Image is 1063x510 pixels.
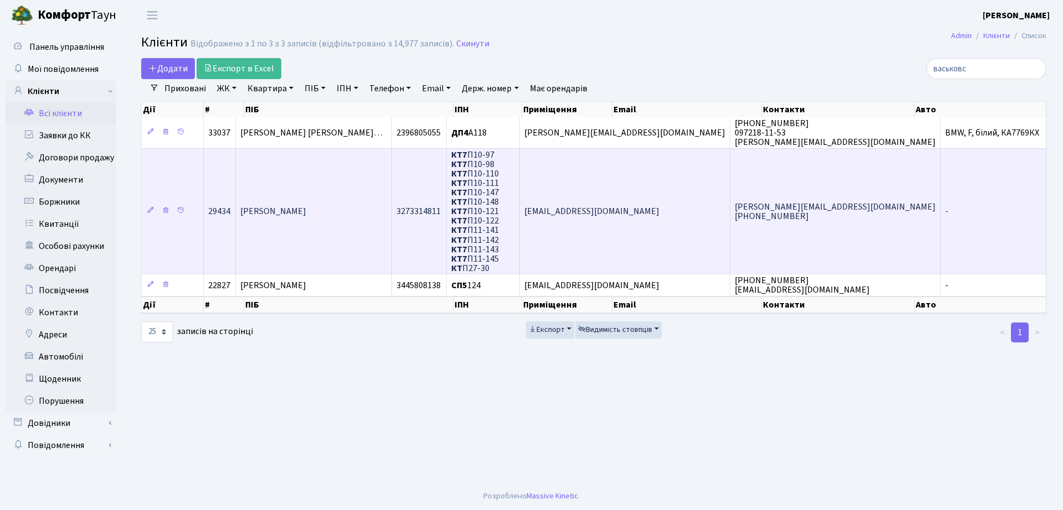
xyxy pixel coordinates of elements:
[1010,30,1046,42] li: Список
[141,321,253,342] label: записів на сторінці
[6,191,116,213] a: Боржники
[522,102,612,117] th: Приміщення
[396,205,441,217] span: 3273314811
[213,79,241,98] a: ЖК
[451,149,499,274] span: П10-97 П10-98 П10-110 П10-111 П10-147 П10-148 П10-121 П10-122 П11-141 П11-142 П11-143 П11-145 П27-30
[524,127,725,139] span: [PERSON_NAME][EMAIL_ADDRESS][DOMAIN_NAME]
[945,279,948,292] span: -
[6,36,116,58] a: Панель управління
[451,205,467,217] b: КТ7
[945,205,948,217] span: -
[529,324,565,335] span: Експорт
[160,79,210,98] a: Приховані
[6,324,116,346] a: Адреси
[524,279,659,292] span: [EMAIL_ADDRESS][DOMAIN_NAME]
[208,279,230,292] span: 22827
[396,279,441,292] span: 3445808138
[244,102,453,117] th: ПІБ
[527,490,578,502] a: Massive Kinetic
[240,279,306,292] span: [PERSON_NAME]
[575,321,662,339] button: Видимість стовпців
[240,205,306,217] span: [PERSON_NAME]
[762,296,915,313] th: Контакти
[451,279,481,292] span: 124
[417,79,455,98] a: Email
[38,6,116,25] span: Таун
[1011,322,1029,342] a: 1
[190,39,454,49] div: Відображено з 1 по 3 з 3 записів (відфільтровано з 14,977 записів).
[926,58,1046,79] input: Пошук...
[6,390,116,412] a: Порушення
[735,201,936,222] span: [PERSON_NAME][EMAIL_ADDRESS][DOMAIN_NAME] [PHONE_NUMBER]
[332,79,363,98] a: ІПН
[197,58,281,79] a: Експорт в Excel
[6,235,116,257] a: Особові рахунки
[243,79,298,98] a: Квартира
[612,296,762,313] th: Email
[6,434,116,456] a: Повідомлення
[453,102,522,117] th: ІПН
[483,490,580,502] div: Розроблено .
[6,301,116,324] a: Контакти
[240,127,383,139] span: [PERSON_NAME] [PERSON_NAME]…
[141,58,195,79] a: Додати
[6,147,116,169] a: Договори продажу
[6,169,116,191] a: Документи
[244,296,453,313] th: ПІБ
[526,321,574,339] button: Експорт
[204,102,244,117] th: #
[951,30,972,41] a: Admin
[451,127,468,139] b: ДП4
[6,124,116,147] a: Заявки до КК
[451,215,467,227] b: КТ7
[451,262,462,274] b: КТ
[762,102,915,117] th: Контакти
[6,346,116,368] a: Автомобілі
[524,205,659,217] span: [EMAIL_ADDRESS][DOMAIN_NAME]
[453,296,522,313] th: ІПН
[945,127,1039,139] span: BMW, F, білий, КА7769КХ
[451,234,467,246] b: КТ7
[6,102,116,124] a: Всі клієнти
[578,324,652,335] span: Видимість стовпців
[204,296,244,313] th: #
[138,6,166,24] button: Переключити навігацію
[451,225,467,237] b: КТ7
[451,196,467,208] b: КТ7
[983,9,1050,22] a: [PERSON_NAME]
[28,63,99,75] span: Мої повідомлення
[451,177,467,189] b: КТ7
[300,79,330,98] a: ПІБ
[915,296,1046,313] th: Авто
[142,296,204,313] th: Дії
[141,33,188,52] span: Клієнти
[451,149,467,161] b: КТ7
[6,412,116,434] a: Довідники
[6,368,116,390] a: Щоденник
[456,39,489,49] a: Скинути
[6,279,116,301] a: Посвідчення
[735,274,870,296] span: [PHONE_NUMBER] [EMAIL_ADDRESS][DOMAIN_NAME]
[935,24,1063,48] nav: breadcrumb
[451,243,467,256] b: КТ7
[365,79,415,98] a: Телефон
[11,4,33,27] img: logo.png
[525,79,592,98] a: Має орендарів
[141,321,173,342] select: записів на сторінці
[612,102,762,117] th: Email
[457,79,523,98] a: Держ. номер
[451,253,467,265] b: КТ7
[6,257,116,279] a: Орендарі
[451,127,487,139] span: А118
[522,296,612,313] th: Приміщення
[148,63,188,75] span: Додати
[451,158,467,170] b: КТ7
[396,127,441,139] span: 2396805055
[451,279,467,292] b: СП5
[6,80,116,102] a: Клієнти
[208,127,230,139] span: 33037
[142,102,204,117] th: Дії
[983,30,1010,41] a: Клієнти
[451,168,467,180] b: КТ7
